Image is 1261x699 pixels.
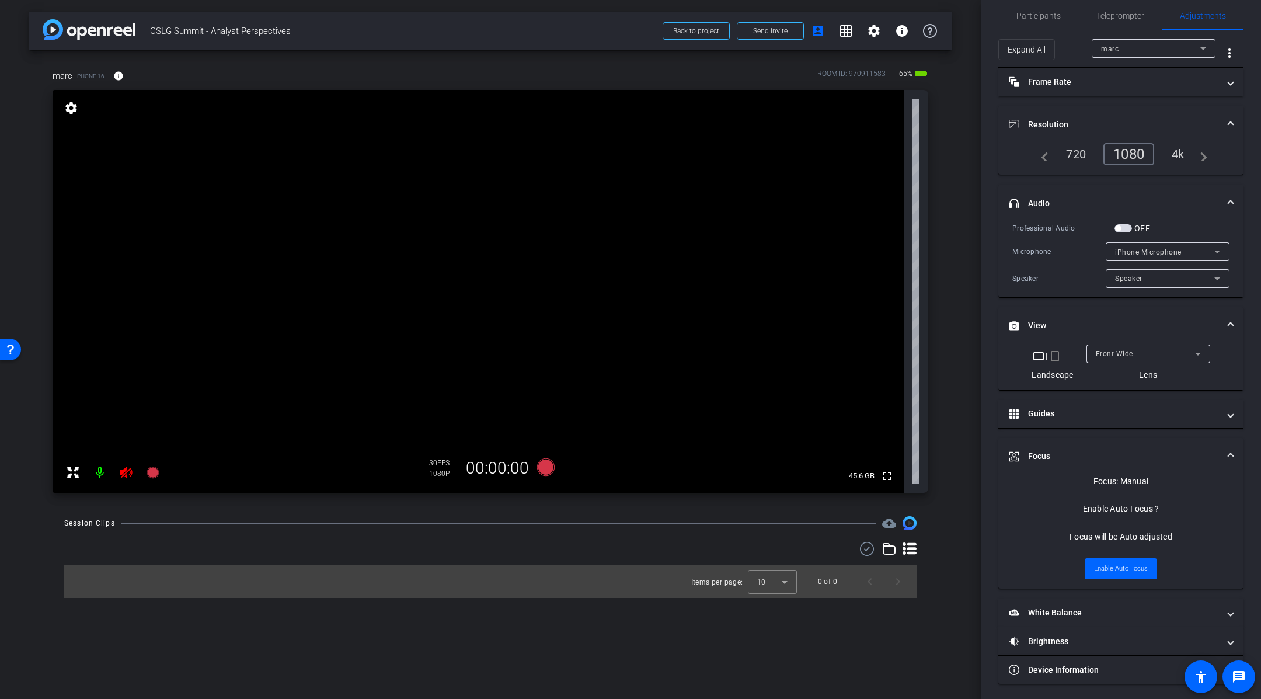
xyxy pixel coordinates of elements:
[1193,147,1207,161] mat-icon: navigate_next
[880,469,894,483] mat-icon: fullscreen
[998,307,1243,345] mat-expansion-panel-header: View
[998,345,1243,390] div: View
[1194,670,1208,684] mat-icon: accessibility
[64,517,115,529] div: Session Clips
[903,516,917,530] img: Session clips
[998,106,1243,143] mat-expansion-panel-header: Resolution
[753,26,788,36] span: Send invite
[998,185,1243,222] mat-expansion-panel-header: Audio
[1093,475,1148,487] div: Focus: Manual
[1180,12,1226,20] span: Adjustments
[1012,273,1106,284] div: Speaker
[75,72,104,81] span: iPhone 16
[1057,144,1095,164] div: 720
[150,19,656,43] span: CSLG Summit - Analyst Perspectives
[1009,607,1219,619] mat-panel-title: White Balance
[663,22,730,40] button: Back to project
[818,576,837,587] div: 0 of 0
[673,27,719,35] span: Back to project
[998,438,1243,475] mat-expansion-panel-header: Focus
[998,68,1243,96] mat-expansion-panel-header: Frame Rate
[1115,248,1182,256] span: iPhone Microphone
[1032,369,1073,381] div: Landscape
[691,576,743,588] div: Items per page:
[1009,119,1219,131] mat-panel-title: Resolution
[1032,349,1046,363] mat-icon: crop_landscape
[1103,143,1154,165] div: 1080
[998,39,1055,60] button: Expand All
[845,469,879,483] span: 45.6 GB
[914,67,928,81] mat-icon: battery_std
[429,469,458,478] div: 1080P
[429,458,458,468] div: 30
[53,69,72,82] span: marc
[1163,144,1193,164] div: 4k
[817,68,886,85] div: ROOM ID: 970911583
[1070,531,1172,542] div: Focus will be Auto adjusted
[1096,350,1133,358] span: Front Wide
[1096,12,1144,20] span: Teleprompter
[897,64,914,83] span: 65%
[1132,222,1150,234] label: OFF
[811,24,825,38] mat-icon: account_box
[882,516,896,530] span: Destinations for your clips
[1009,197,1219,210] mat-panel-title: Audio
[1101,45,1119,53] span: marc
[1012,222,1114,234] div: Professional Audio
[998,656,1243,684] mat-expansion-panel-header: Device Information
[1009,319,1219,332] mat-panel-title: View
[998,222,1243,297] div: Audio
[1215,39,1243,67] button: More Options for Adjustments Panel
[1009,450,1219,462] mat-panel-title: Focus
[998,143,1243,175] div: Resolution
[998,599,1243,627] mat-expansion-panel-header: White Balance
[1222,46,1236,60] mat-icon: more_vert
[1083,503,1159,514] div: Enable Auto Focus ?
[1232,670,1246,684] mat-icon: message
[737,22,804,40] button: Send invite
[1094,560,1148,578] span: Enable Auto Focus
[1009,76,1219,88] mat-panel-title: Frame Rate
[1012,246,1106,258] div: Microphone
[998,400,1243,428] mat-expansion-panel-header: Guides
[884,568,912,596] button: Next page
[1085,558,1157,579] button: Enable Auto Focus
[839,24,853,38] mat-icon: grid_on
[1034,147,1048,161] mat-icon: navigate_before
[1008,39,1046,61] span: Expand All
[1009,408,1219,420] mat-panel-title: Guides
[1009,635,1219,648] mat-panel-title: Brightness
[895,24,909,38] mat-icon: info
[1048,349,1062,363] mat-icon: crop_portrait
[882,516,896,530] mat-icon: cloud_upload
[113,71,124,81] mat-icon: info
[437,459,450,467] span: FPS
[43,19,135,40] img: app-logo
[856,568,884,596] button: Previous page
[63,101,79,115] mat-icon: settings
[1016,12,1061,20] span: Participants
[1009,664,1219,676] mat-panel-title: Device Information
[1032,349,1073,363] div: |
[998,475,1243,589] div: Focus
[458,458,537,478] div: 00:00:00
[1115,274,1142,283] span: Speaker
[998,627,1243,655] mat-expansion-panel-header: Brightness
[867,24,881,38] mat-icon: settings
